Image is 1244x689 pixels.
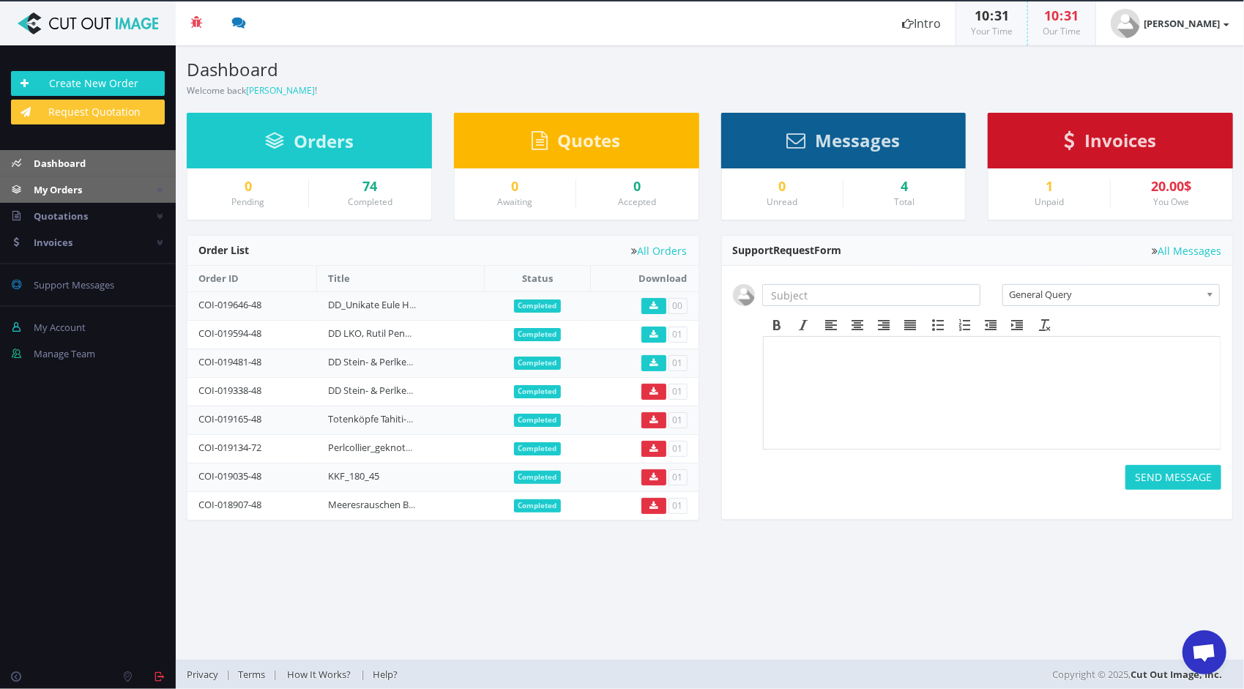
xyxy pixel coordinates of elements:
a: All Messages [1152,245,1221,256]
a: Create New Order [11,71,165,96]
a: [PERSON_NAME] [246,84,315,97]
span: Completed [514,414,562,427]
a: Quotes [532,137,621,150]
a: 0 [587,179,687,194]
img: user_default.jpg [733,284,755,306]
a: COI-019035-48 [198,469,261,483]
div: Bold [764,316,791,335]
a: Cut Out Image, Inc. [1131,668,1222,681]
th: Title [317,266,485,291]
span: Request [774,243,815,257]
th: Download [590,266,698,291]
div: | | | [187,660,884,689]
span: Copyright © 2025, [1052,667,1222,682]
div: Numbered list [952,316,978,335]
div: Clear formatting [1032,316,1059,335]
a: COI-018907-48 [198,498,261,511]
span: Order List [198,243,249,257]
span: Completed [514,471,562,484]
a: Terms [231,668,272,681]
span: Completed [514,385,562,398]
span: Messages [815,128,900,152]
a: Messages [786,137,900,150]
span: 10 [1045,7,1059,24]
a: 0 [466,179,565,194]
div: 20.00$ [1122,179,1221,194]
small: Unread [767,195,797,208]
span: Completed [514,299,562,313]
div: 1 [999,179,1098,194]
span: Completed [514,328,562,341]
div: Justify [898,316,924,335]
span: Completed [514,442,562,455]
a: DD_Unikate Eule Hippo Elefant Wal Maus [328,298,506,311]
strong: [PERSON_NAME] [1144,17,1220,30]
a: COI-019646-48 [198,298,261,311]
div: Increase indent [1005,316,1031,335]
div: Bullet list [925,316,952,335]
a: Meeresrauschen Bandringe [328,498,447,511]
div: Decrease indent [978,316,1005,335]
a: 74 [320,179,420,194]
span: My Orders [34,183,82,196]
th: Status [485,266,590,291]
img: Cut Out Image [11,12,165,34]
a: How It Works? [278,668,360,681]
a: COI-019481-48 [198,355,261,368]
span: Orders [294,129,354,153]
span: Manage Team [34,347,95,360]
span: Completed [514,357,562,370]
a: Perlcollier_geknotet_04-2025 [328,441,452,454]
input: Subject [762,284,981,306]
a: Invoices [1065,137,1157,150]
th: Order ID [187,266,317,291]
a: 0 [733,179,832,194]
a: 0 [198,179,297,194]
a: Request Quotation [11,100,165,124]
small: You Owe [1153,195,1189,208]
a: Privacy [187,668,226,681]
small: Unpaid [1035,195,1064,208]
a: COI-019165-48 [198,412,261,425]
a: DD Stein- & Perlketten/Armband, FR Collier + Armband, Koralle [328,355,599,368]
span: Support Form [733,243,842,257]
div: Chat öffnen [1182,630,1226,674]
small: Your Time [971,25,1013,37]
span: 10 [975,7,989,24]
a: DD Stein- & Perlketten/Armband, HBR Ringe Outlet [328,384,549,397]
a: DD LKO, Rutil Pendel, Steinketten, Koralle-Collier und weitere Raritäten [328,327,634,340]
small: Completed [348,195,392,208]
div: Align right [871,316,898,335]
small: Total [894,195,915,208]
div: Align center [845,316,871,335]
img: user_default.jpg [1111,9,1140,38]
a: COI-019134-72 [198,441,261,454]
span: 31 [1065,7,1079,24]
small: Accepted [618,195,656,208]
small: Awaiting [497,195,532,208]
small: Welcome back ! [187,84,317,97]
a: [PERSON_NAME] [1096,1,1244,45]
span: Quotes [558,128,621,152]
a: COI-019594-48 [198,327,261,340]
span: Invoices [1085,128,1157,152]
span: 31 [994,7,1009,24]
small: Pending [231,195,264,208]
span: Completed [514,499,562,513]
span: : [989,7,994,24]
span: My Account [34,321,86,334]
iframe: Rich Text Area. Press ALT-F9 for menu. Press ALT-F10 for toolbar. Press ALT-0 for help [764,337,1221,449]
span: : [1059,7,1065,24]
a: Intro [887,1,956,45]
span: Support Messages [34,278,114,291]
h3: Dashboard [187,60,699,79]
span: How It Works? [287,668,351,681]
a: Totenköpfe Tahiti-Perle & Herzen Unikat [328,412,502,425]
span: Dashboard [34,157,86,170]
a: All Orders [632,245,688,256]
